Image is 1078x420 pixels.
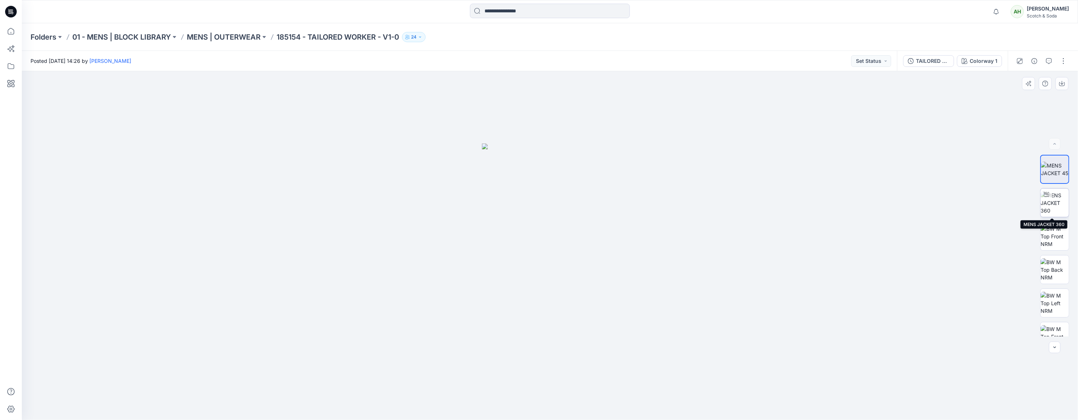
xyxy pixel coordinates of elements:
div: TAILORED WORKER - V1-0 [916,57,949,65]
div: Scotch & Soda [1027,13,1069,19]
div: AH [1011,5,1024,18]
p: 24 [411,33,417,41]
img: BW M Top Back NRM [1041,258,1069,281]
button: Colorway 1 [957,55,1002,67]
div: [PERSON_NAME] [1027,4,1069,13]
a: 01 - MENS | BLOCK LIBRARY [72,32,171,42]
img: eyJhbGciOiJIUzI1NiIsImtpZCI6IjAiLCJzbHQiOiJzZXMiLCJ0eXAiOiJKV1QifQ.eyJkYXRhIjp7InR5cGUiOiJzdG9yYW... [482,144,618,420]
a: Folders [31,32,56,42]
p: 185154 - TAILORED WORKER - V1-0 [277,32,399,42]
img: BW M Top Front Chest NRM [1041,325,1069,348]
img: MENS JACKET 45 [1041,162,1069,177]
a: [PERSON_NAME] [89,58,131,64]
button: TAILORED WORKER - V1-0 [903,55,954,67]
span: Posted [DATE] 14:26 by [31,57,131,65]
div: Colorway 1 [970,57,997,65]
button: 24 [402,32,426,42]
img: BW M Top Left NRM [1041,292,1069,315]
button: Details [1029,55,1040,67]
img: BW M Top Front NRM [1041,225,1069,248]
img: MENS JACKET 360 [1041,191,1069,214]
a: MENS | OUTERWEAR [187,32,261,42]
